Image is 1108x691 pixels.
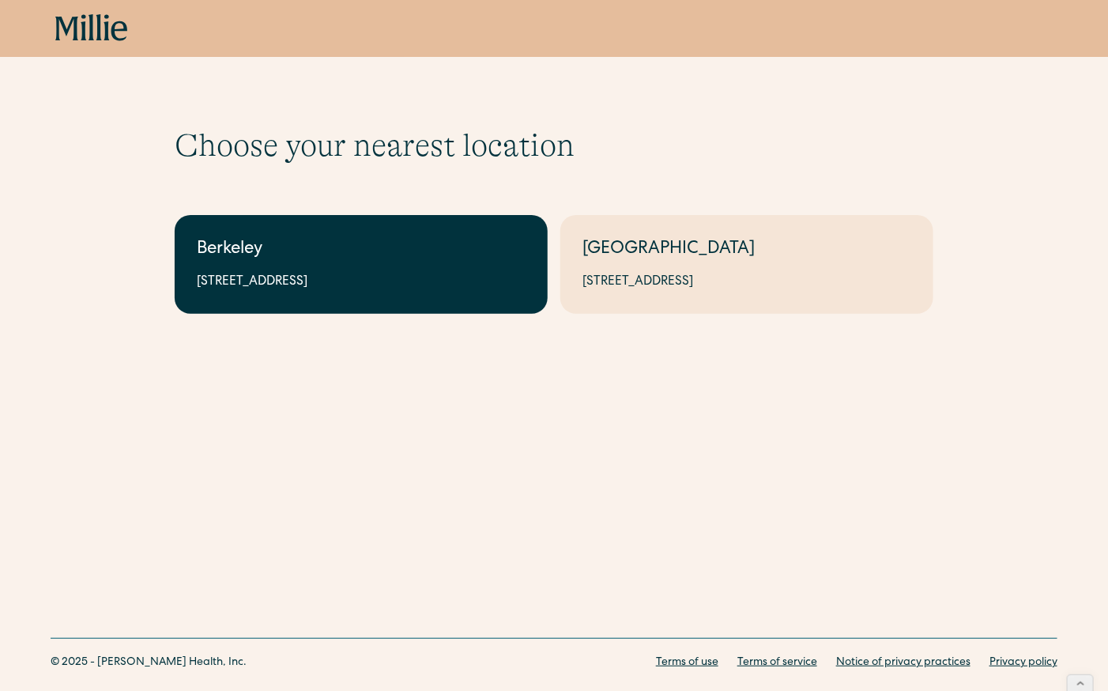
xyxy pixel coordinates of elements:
[560,215,933,314] a: [GEOGRAPHIC_DATA][STREET_ADDRESS]
[737,655,817,671] a: Terms of service
[656,655,718,671] a: Terms of use
[582,237,911,263] div: [GEOGRAPHIC_DATA]
[175,215,548,314] a: Berkeley[STREET_ADDRESS]
[582,273,911,292] div: [STREET_ADDRESS]
[836,655,970,671] a: Notice of privacy practices
[989,655,1057,671] a: Privacy policy
[197,237,526,263] div: Berkeley
[197,273,526,292] div: [STREET_ADDRESS]
[175,126,933,164] h1: Choose your nearest location
[51,655,247,671] div: © 2025 - [PERSON_NAME] Health, Inc.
